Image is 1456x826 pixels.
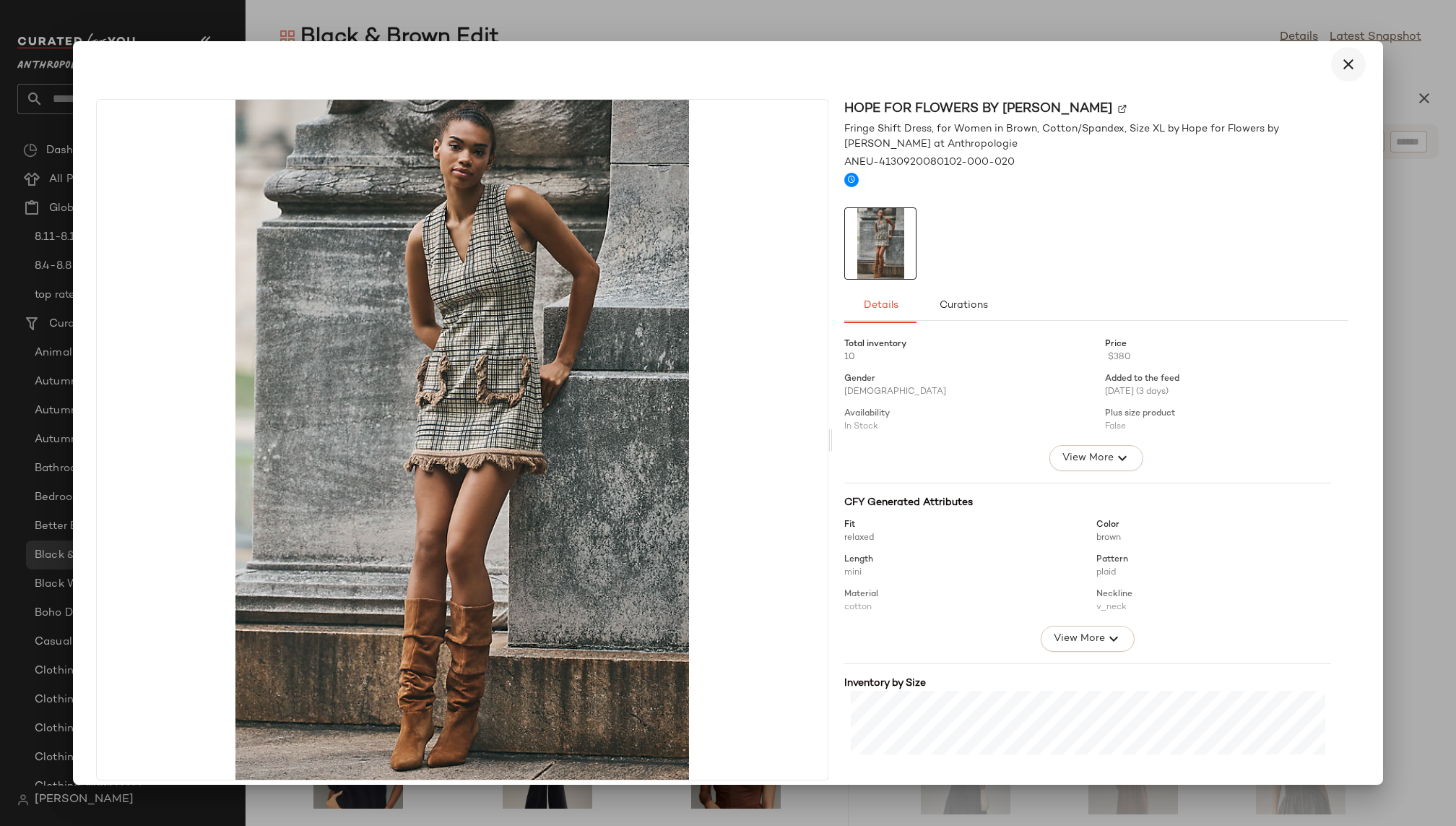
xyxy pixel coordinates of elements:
[863,300,898,311] span: Details
[844,155,1015,170] span: ANEU-4130920080102-000-020
[844,99,1112,119] span: Hope for Flowers by [PERSON_NAME]
[844,121,1348,152] span: Fringe Shift Dress, for Women in Brown, Cotton/Spandex, Size XL by Hope for Flowers by [PERSON_NA...
[845,208,916,279] img: 4130920080102_020_b
[1118,105,1127,113] img: svg%3e
[1062,449,1114,467] span: View More
[1049,445,1143,471] button: View More
[939,300,988,311] span: Curations
[844,495,1331,510] div: CFY Generated Attributes
[97,100,828,780] img: 4130920080102_020_b
[1053,630,1105,648] span: View More
[844,676,1331,691] div: Inventory by Size
[1041,626,1135,652] button: View More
